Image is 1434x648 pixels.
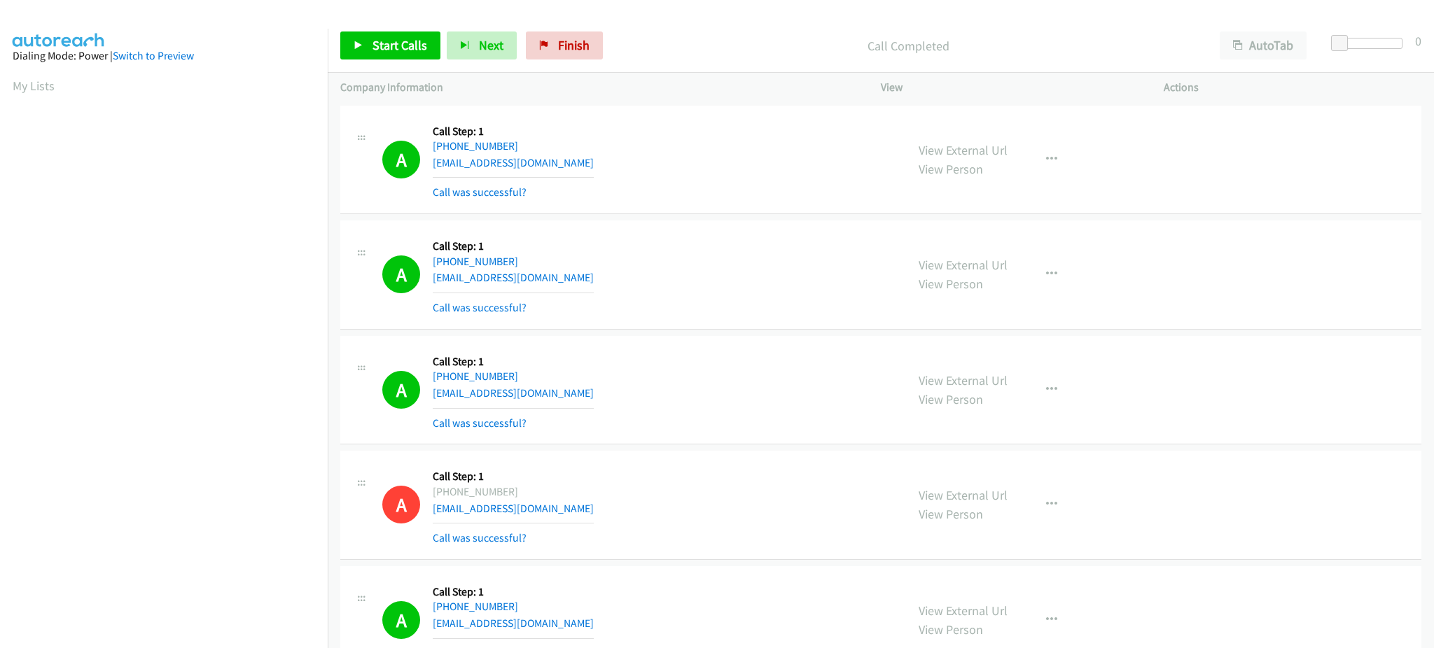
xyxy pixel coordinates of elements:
[433,484,594,500] div: [PHONE_NUMBER]
[919,142,1008,158] a: View External Url
[433,355,594,369] h5: Call Step: 1
[1338,38,1402,49] div: Delay between calls (in seconds)
[382,141,420,178] h1: A
[622,36,1195,55] p: Call Completed
[447,31,517,59] button: Next
[881,79,1139,96] p: View
[919,603,1008,619] a: View External Url
[433,531,527,544] a: Call was successful?
[1220,31,1307,59] button: AutoTab
[113,49,194,62] a: Switch to Preview
[433,125,594,139] h5: Call Step: 1
[433,271,594,284] a: [EMAIL_ADDRESS][DOMAIN_NAME]
[919,276,983,292] a: View Person
[382,601,420,639] h1: A
[433,156,594,169] a: [EMAIL_ADDRESS][DOMAIN_NAME]
[433,617,594,630] a: [EMAIL_ADDRESS][DOMAIN_NAME]
[433,502,594,515] a: [EMAIL_ADDRESS][DOMAIN_NAME]
[433,255,518,268] a: [PHONE_NUMBER]
[526,31,603,59] a: Finish
[433,386,594,400] a: [EMAIL_ADDRESS][DOMAIN_NAME]
[373,37,427,53] span: Start Calls
[919,621,983,638] a: View Person
[433,600,518,613] a: [PHONE_NUMBER]
[433,585,594,599] h5: Call Step: 1
[479,37,503,53] span: Next
[433,416,527,430] a: Call was successful?
[558,37,590,53] span: Finish
[382,255,420,293] h1: A
[433,185,527,199] a: Call was successful?
[433,139,518,153] a: [PHONE_NUMBER]
[1164,79,1421,96] p: Actions
[919,506,983,522] a: View Person
[13,78,55,94] a: My Lists
[919,487,1008,503] a: View External Url
[919,161,983,177] a: View Person
[382,371,420,409] h1: A
[433,239,594,253] h5: Call Step: 1
[433,470,594,484] h5: Call Step: 1
[1394,268,1434,379] iframe: Resource Center
[433,301,527,314] a: Call was successful?
[340,31,440,59] a: Start Calls
[919,372,1008,388] a: View External Url
[340,79,856,96] p: Company Information
[919,391,983,407] a: View Person
[433,369,518,383] a: [PHONE_NUMBER]
[382,486,420,523] h1: A
[1415,31,1421,50] div: 0
[919,257,1008,273] a: View External Url
[13,48,315,64] div: Dialing Mode: Power |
